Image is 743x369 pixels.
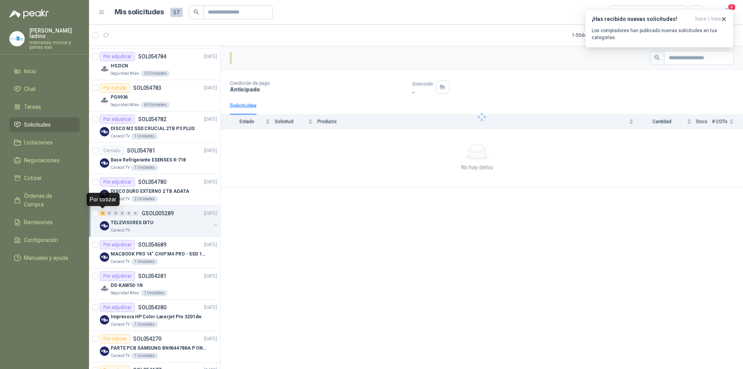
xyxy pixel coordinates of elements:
div: 60 Unidades [141,102,170,108]
a: Por adjudicarSOL054689[DATE] Company LogoMACBOOK PRO 14" CHIP M4 PRO - SSD 1TB RAM 24GBCaracol TV... [89,237,220,268]
span: 57 [170,8,183,17]
a: Negociaciones [9,153,80,168]
div: 1 Unidades [131,259,158,265]
p: Seguridad Atlas [111,290,139,296]
p: DISCO M2 SSD CRUCIAL 2TB P3 PLUS [111,125,195,132]
p: SOL054782 [138,117,166,122]
p: SOL054784 [138,54,166,59]
a: Configuración [9,233,80,247]
span: 4 [728,3,736,11]
p: [DATE] [204,84,217,92]
div: 0 [106,211,112,216]
p: PG9936 [111,94,128,101]
a: Por adjudicarSOL054380[DATE] Company LogoImpresora HP Color Laserjet Pro 3201dwCaracol TV1 Unidades [89,300,220,331]
p: Seguridad Atlas [111,70,139,77]
div: Por adjudicar [100,240,135,249]
a: Por adjudicarSOL054784[DATE] Company LogoHS2ICNSeguridad Atlas20 Unidades [89,49,220,80]
a: Por cotizarSOL054783[DATE] Company LogoPG9936Seguridad Atlas60 Unidades [89,80,220,112]
p: HS2ICN [111,62,128,70]
p: GSOL005289 [142,211,174,216]
div: 4 [100,211,106,216]
div: 0 [120,211,125,216]
p: Seguridad Atlas [111,102,139,108]
p: Impresora HP Color Laserjet Pro 3201dw [111,313,201,321]
a: Por adjudicarSOL054782[DATE] Company LogoDISCO M2 SSD CRUCIAL 2TB P3 PLUSCaracol TV1 Unidades [89,112,220,143]
p: Caracol TV [111,165,130,171]
a: Solicitudes [9,117,80,132]
img: Company Logo [100,158,109,168]
p: [DATE] [204,210,217,217]
p: Base Refrigerante ESENSES K-718 [111,156,186,164]
a: Remisiones [9,215,80,230]
a: Tareas [9,100,80,114]
a: Por adjudicarSOL054780[DATE] Company LogoDISCO DURO EXTERNO 2 TB ADATACaracol TV2 Unidades [89,174,220,206]
div: 1 Unidades [141,290,168,296]
span: search [193,9,199,15]
img: Company Logo [100,284,109,293]
h3: ¡Has recibido nuevas solicitudes! [592,16,692,22]
img: Logo peakr [9,9,49,19]
a: Por cotizarSOL054270[DATE] Company LogoPARTE PCB SAMSUNG BN9644788A P ONECONNECaracol TV1 Unidades [89,331,220,362]
p: DS-KAW50-1N [111,282,143,289]
p: SOL054380 [138,305,166,310]
button: ¡Has recibido nuevas solicitudes!hace 1 hora Los compradores han publicado nuevas solicitudes en ... [585,9,734,48]
p: [DATE] [204,116,217,123]
span: Órdenes de Compra [24,192,72,209]
p: SOL054781 [127,148,155,153]
div: 20 Unidades [141,70,170,77]
p: PARTE PCB SAMSUNG BN9644788A P ONECONNE [111,345,207,352]
p: [DATE] [204,147,217,154]
div: Cerrado [100,146,124,155]
span: Tareas [24,103,41,111]
span: Chat [24,85,36,93]
p: memorias micros y partes sas [29,40,80,50]
div: Por adjudicar [100,115,135,124]
span: Negociaciones [24,156,60,165]
div: Todas [615,8,631,17]
p: SOL054689 [138,242,166,247]
p: Caracol TV [111,321,130,328]
div: 1 - 50 de 207 [572,29,620,41]
span: Solicitudes [24,120,51,129]
p: MACBOOK PRO 14" CHIP M4 PRO - SSD 1TB RAM 24GB [111,251,207,258]
div: Por cotizar [87,193,120,206]
a: Licitaciones [9,135,80,150]
a: Cotizar [9,171,80,185]
img: Company Logo [100,252,109,262]
div: 0 [126,211,132,216]
p: DISCO DURO EXTERNO 2 TB ADATA [111,188,189,195]
span: Cotizar [24,174,42,182]
p: Caracol TV [111,196,130,202]
p: [DATE] [204,335,217,343]
button: 4 [720,5,734,19]
div: Por cotizar [100,334,130,343]
img: Company Logo [10,31,24,46]
p: SOL054780 [138,179,166,185]
a: Por adjudicarSOL054381[DATE] Company LogoDS-KAW50-1NSeguridad Atlas1 Unidades [89,268,220,300]
span: Inicio [24,67,36,76]
div: 0 [133,211,139,216]
div: 1 Unidades [131,321,158,328]
span: Remisiones [24,218,53,227]
p: SOL054381 [138,273,166,279]
div: 0 [113,211,119,216]
p: Caracol TV [111,353,130,359]
div: 1 Unidades [131,133,158,139]
img: Company Logo [100,64,109,74]
h1: Mis solicitudes [115,7,164,18]
img: Company Logo [100,190,109,199]
a: 4 0 0 0 0 0 GSOL005289[DATE] Company LogoTELEVISORES DITUCaracol TV [100,209,219,233]
a: Órdenes de Compra [9,189,80,212]
div: 1 Unidades [131,353,158,359]
p: Los compradores han publicado nuevas solicitudes en tus categorías. [592,27,727,41]
p: [DATE] [204,53,217,60]
span: hace 1 hora [695,16,721,22]
p: Caracol TV [111,259,130,265]
img: Company Logo [100,315,109,324]
div: Por cotizar [100,83,130,93]
img: Company Logo [100,127,109,136]
p: SOL054270 [133,336,161,342]
p: TELEVISORES DITU [111,219,153,227]
p: [DATE] [204,273,217,280]
img: Company Logo [100,347,109,356]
